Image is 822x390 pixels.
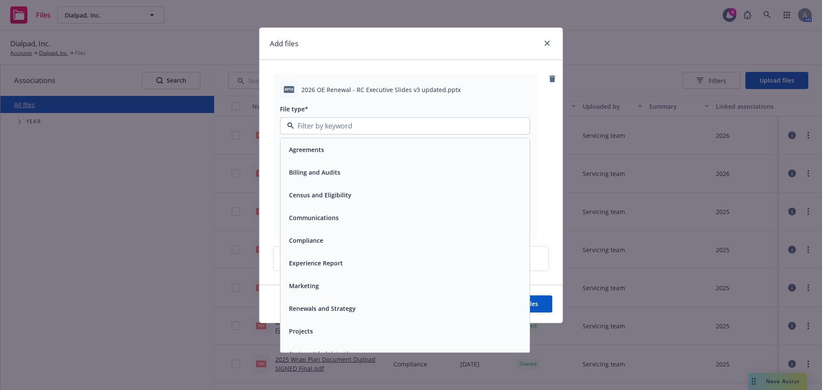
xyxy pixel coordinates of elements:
[289,349,356,358] button: System Administration
[270,38,298,49] h1: Add files
[289,259,343,268] button: Experience Report
[284,86,294,92] span: pptx
[289,281,319,290] button: Marketing
[280,105,308,113] span: File type*
[289,168,340,177] button: Billing and Audits
[294,121,512,131] input: Filter by keyword
[542,38,552,48] a: close
[273,246,549,271] div: Upload new files
[301,85,461,94] span: 2026 OE Renewal - RC Executive Slides v3 updated.pptx
[289,145,324,154] button: Agreements
[547,74,557,84] a: remove
[289,191,351,199] button: Census and Eligibility
[289,327,313,336] button: Projects
[289,236,323,245] button: Compliance
[289,304,356,313] button: Renewals and Strategy
[289,213,339,222] button: Communications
